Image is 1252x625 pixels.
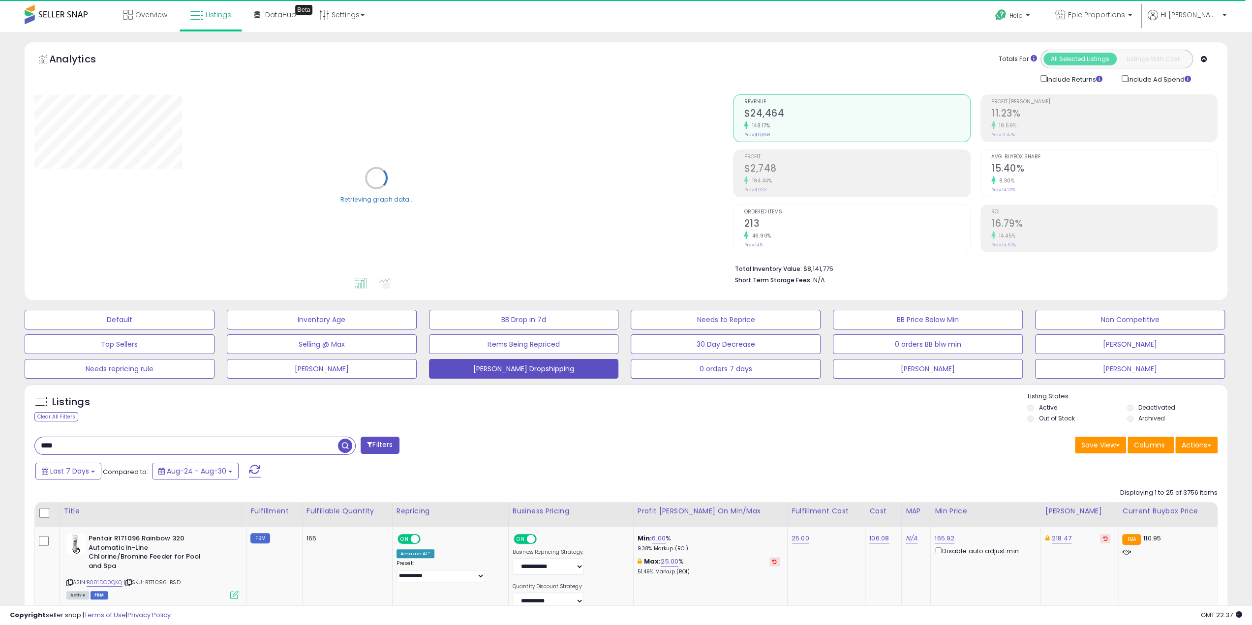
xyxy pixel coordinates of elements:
button: Needs to Reprice [631,310,821,329]
div: Repricing [397,506,504,516]
button: Last 7 Days [35,463,101,479]
a: Terms of Use [84,610,126,620]
p: Listing States: [1027,392,1227,401]
button: Filters [361,437,399,454]
button: Non Competitive [1035,310,1225,329]
div: Min Price [935,506,1037,516]
a: N/A [906,534,917,543]
button: Aug-24 - Aug-30 [152,463,239,479]
small: 18.59% [996,122,1017,129]
span: Aug-24 - Aug-30 [167,466,226,476]
p: 9.38% Markup (ROI) [638,545,780,552]
span: 110.95 [1143,534,1161,543]
div: Amazon AI * [397,549,435,558]
button: Columns [1128,437,1174,453]
span: Help [1009,11,1023,20]
span: ON [515,535,527,543]
a: B001DO0QKQ [87,578,122,587]
small: Prev: $933 [744,187,766,193]
span: Profit [744,154,970,160]
span: FBM [91,591,108,599]
a: 165.92 [935,534,954,543]
div: Totals For [999,55,1037,64]
button: 0 orders BB blw min [833,334,1023,354]
button: [PERSON_NAME] Dropshipping [429,359,619,379]
div: [PERSON_NAME] [1045,506,1114,516]
h2: 16.79% [991,218,1217,231]
span: Hi [PERSON_NAME] [1160,10,1220,20]
label: Active [1038,403,1057,412]
button: [PERSON_NAME] [1035,359,1225,379]
a: 106.08 [869,534,889,543]
label: Business Repricing Strategy: [513,549,584,556]
span: All listings currently available for purchase on Amazon [66,591,89,599]
a: 25.00 [792,534,809,543]
div: ASIN: [66,534,239,598]
span: | SKU: R171096-BSD [124,578,181,586]
small: Prev: 145 [744,242,762,248]
button: [PERSON_NAME] [227,359,417,379]
label: Deactivated [1138,403,1175,412]
small: Prev: 14.22% [991,187,1015,193]
button: BB Price Below Min [833,310,1023,329]
h2: 11.23% [991,108,1217,121]
a: 25.00 [661,557,678,566]
span: Last 7 Days [50,466,89,476]
b: Short Term Storage Fees: [734,276,811,284]
button: BB Drop in 7d [429,310,619,329]
a: Hi [PERSON_NAME] [1148,10,1226,32]
button: Inventory Age [227,310,417,329]
span: Ordered Items [744,209,970,215]
b: Total Inventory Value: [734,265,801,273]
strong: Copyright [10,610,46,620]
a: Privacy Policy [127,610,171,620]
button: Save View [1075,437,1126,453]
span: DataHub [265,10,296,20]
span: OFF [419,535,435,543]
span: Profit [PERSON_NAME] [991,99,1217,105]
li: $8,141,775 [734,262,1210,274]
h2: $24,464 [744,108,970,121]
small: Prev: 14.67% [991,242,1016,248]
p: 51.49% Markup (ROI) [638,568,780,575]
span: ROI [991,209,1217,215]
h5: Listings [52,395,90,409]
div: seller snap | | [10,611,171,620]
button: All Selected Listings [1043,53,1117,65]
button: Items Being Repriced [429,334,619,354]
div: Current Buybox Price [1122,506,1213,516]
div: Tooltip anchor [295,5,312,15]
span: Overview [135,10,167,20]
div: Fulfillable Quantity [306,506,388,516]
h5: Analytics [49,52,115,68]
label: Quantity Discount Strategy: [513,583,584,590]
span: N/A [813,275,824,285]
small: FBM [250,533,270,543]
div: Profit [PERSON_NAME] on Min/Max [638,506,783,516]
span: Revenue [744,99,970,105]
button: [PERSON_NAME] [833,359,1023,379]
button: Listings With Cost [1116,53,1190,65]
span: Epic Proportions [1068,10,1125,20]
i: Get Help [995,9,1007,21]
div: Disable auto adjust min [935,545,1033,556]
div: Fulfillment [250,506,298,516]
div: Include Ad Spend [1114,73,1207,85]
div: Business Pricing [513,506,629,516]
a: 6.00 [652,534,666,543]
div: 165 [306,534,385,543]
button: Default [25,310,214,329]
div: Retrieving graph data.. [340,195,412,204]
h2: $2,748 [744,163,970,176]
h2: 213 [744,218,970,231]
small: 194.44% [748,177,772,184]
span: OFF [535,535,550,543]
b: Pentair R171096 Rainbow 320 Automatic in-Line Chlorine/Bromine Feeder for Pool and Spa [89,534,208,573]
small: Prev: $9,858 [744,132,769,138]
button: Selling @ Max [227,334,417,354]
span: ON [398,535,411,543]
small: 14.45% [996,232,1016,239]
span: Listings [206,10,231,20]
b: Max: [644,557,661,566]
button: 30 Day Decrease [631,334,821,354]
